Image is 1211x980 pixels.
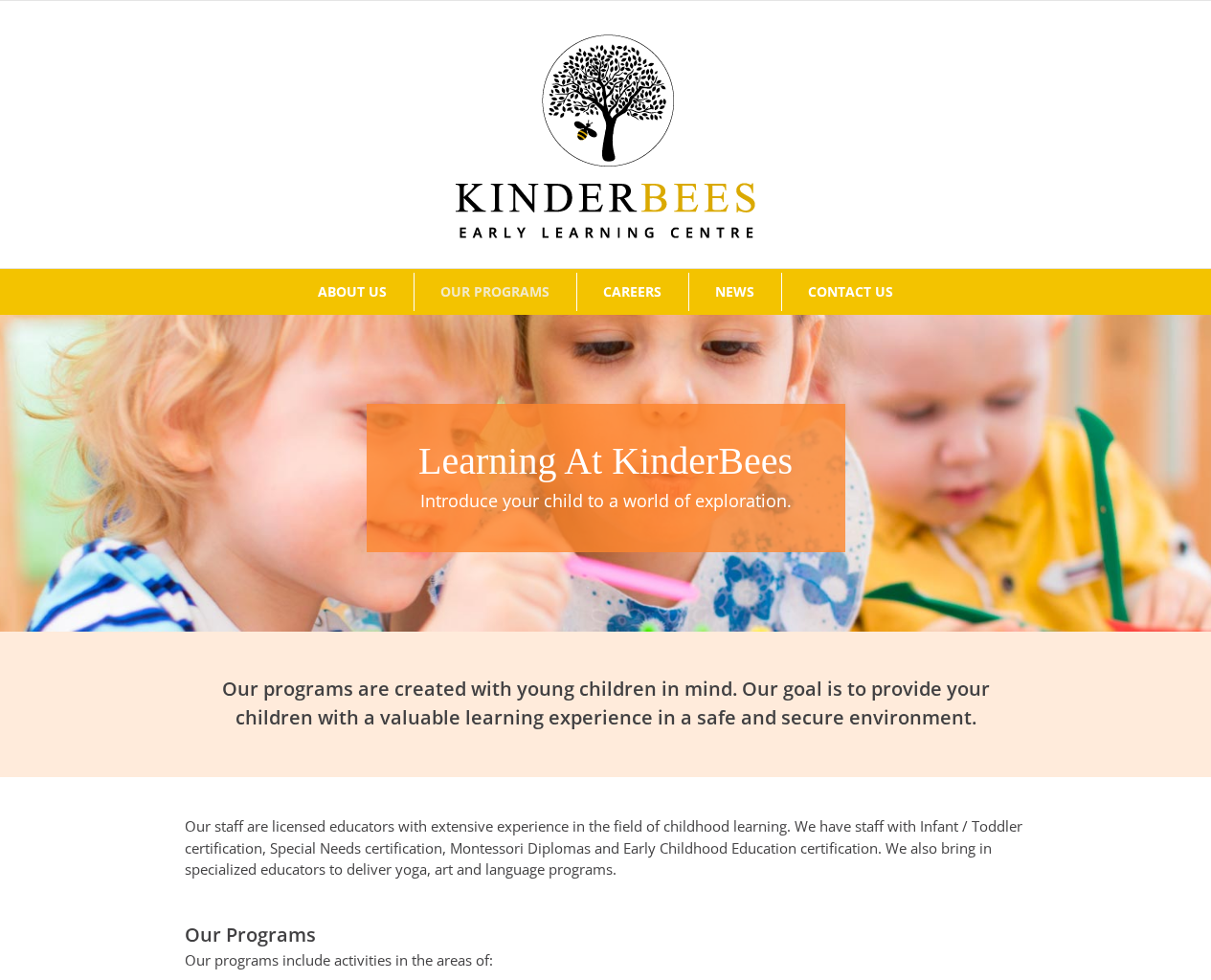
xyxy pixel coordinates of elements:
[185,675,1027,732] h2: Our programs are created with young children in mind. Our goal is to provide your children with a...
[185,921,1027,949] h2: Our Programs
[29,269,1182,315] nav: Main Menu
[185,815,1027,880] p: Our staff are licensed educators with extensive experience in the field of childhood learning. We...
[603,285,662,299] span: CAREERS
[715,285,754,299] span: NEWS
[689,273,781,311] a: NEWS
[376,434,836,488] h1: Learning At KinderBees
[292,273,414,311] a: ABOUT US
[185,949,1027,971] p: Our programs include activities in the areas of:
[456,34,755,238] img: Kinder Bees Logo
[415,273,576,311] a: OUR PROGRAMS
[577,273,688,311] a: CAREERS
[440,285,549,299] span: OUR PROGRAMS
[318,285,387,299] span: ABOUT US
[782,273,920,311] a: CONTACT US
[808,285,893,299] span: CONTACT US
[376,488,836,514] p: Introduce your child to a world of exploration.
